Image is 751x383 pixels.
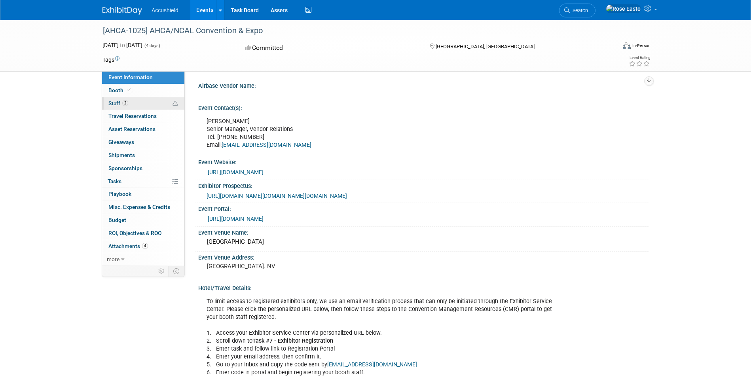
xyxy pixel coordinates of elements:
span: Giveaways [108,139,134,145]
span: Search [570,8,588,13]
a: Sponsorships [102,162,184,175]
a: [EMAIL_ADDRESS][DOMAIN_NAME] [327,361,417,368]
div: Event Venue Address: [198,252,649,262]
div: Event Contact(s): [198,102,649,112]
a: Travel Reservations [102,110,184,123]
div: [AHCA-1025] AHCA/NCAL Convention & Expo [100,24,604,38]
a: Search [559,4,595,17]
span: Event Information [108,74,153,80]
span: Potential Scheduling Conflict -- at least one attendee is tagged in another overlapping event. [173,100,178,107]
a: Event Information [102,71,184,84]
a: [URL][DOMAIN_NAME] [208,216,264,222]
a: Booth [102,84,184,97]
td: Personalize Event Tab Strip [155,266,169,276]
span: (4 days) [144,43,160,48]
td: Toggle Event Tabs [169,266,185,276]
span: Asset Reservations [108,126,156,132]
div: Committed [243,41,417,55]
span: Playbook [108,191,131,197]
span: Sponsorships [108,165,142,171]
img: Format-Inperson.png [623,42,631,49]
a: Tasks [102,175,184,188]
div: Event Website: [198,156,649,166]
img: Rose Easto [606,4,641,13]
span: to [119,42,126,48]
img: ExhibitDay [102,7,142,15]
div: Airbase Vendor Name: [198,80,649,90]
a: [EMAIL_ADDRESS][DOMAIN_NAME] [222,142,311,148]
span: more [107,256,119,262]
div: Exhibitor Prospectus: [198,180,649,190]
span: [DATE] [DATE] [102,42,142,48]
a: Giveaways [102,136,184,149]
div: Event Rating [629,56,650,60]
div: [GEOGRAPHIC_DATA] [204,236,643,248]
i: Booth reservation complete [127,88,131,92]
span: ROI, Objectives & ROO [108,230,161,236]
span: Tasks [108,178,121,184]
a: Attachments4 [102,240,184,253]
div: Event Format [569,41,650,53]
span: Budget [108,217,126,223]
pre: [GEOGRAPHIC_DATA]. NV [207,263,377,270]
a: Staff2 [102,97,184,110]
a: [URL][DOMAIN_NAME][DOMAIN_NAME][DOMAIN_NAME] [207,193,347,199]
span: Misc. Expenses & Credits [108,204,170,210]
span: 4 [142,243,148,249]
a: [URL][DOMAIN_NAME] [208,169,264,175]
a: Asset Reservations [102,123,184,136]
a: Shipments [102,149,184,162]
span: Staff [108,100,128,106]
span: 2 [122,100,128,106]
a: ROI, Objectives & ROO [102,227,184,240]
div: Hotel/Travel Details: [198,282,649,292]
span: Attachments [108,243,148,249]
a: more [102,253,184,266]
span: [GEOGRAPHIC_DATA], [GEOGRAPHIC_DATA] [436,44,535,49]
div: Event Venue Name: [198,227,649,237]
span: Travel Reservations [108,113,157,119]
a: Budget [102,214,184,227]
div: [PERSON_NAME] Senior Manager, Vendor Relations Tel. [PHONE_NUMBER] Email: [201,114,561,153]
a: Playbook [102,188,184,201]
span: Booth [108,87,133,93]
a: Misc. Expenses & Credits [102,201,184,214]
td: Tags [102,56,119,64]
div: Event Portal: [198,203,649,213]
b: Task #7 - Exhibitor Registration [252,337,333,344]
span: Shipments [108,152,135,158]
span: Accushield [152,7,178,13]
div: In-Person [632,43,650,49]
